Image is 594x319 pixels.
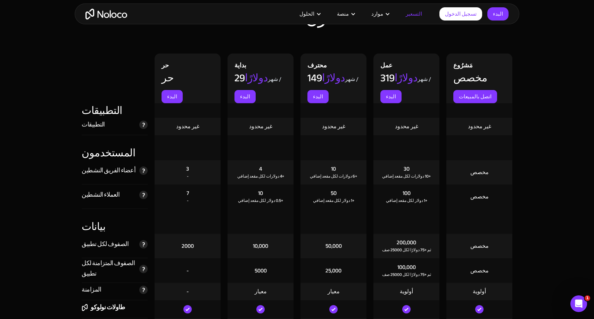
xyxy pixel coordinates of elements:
[187,265,189,276] font: -
[397,9,431,18] a: التسعير
[371,9,383,19] font: موارد
[187,286,189,297] font: -
[363,9,397,18] div: موارد
[570,295,587,312] iframe: الدردشة المباشرة عبر الاتصال الداخلي
[468,121,491,132] font: غير محدود
[386,197,427,204] font: +1 دولار لكل مقعد إضافي
[176,121,199,132] font: غير محدود
[403,188,411,198] font: 100
[313,92,323,101] font: البدء
[459,92,492,101] font: اتصل بالمبيعات
[253,241,268,251] font: 10,000
[453,68,487,88] font: مخصص
[470,191,489,202] font: مخصص
[325,265,341,276] font: 25,000
[397,262,416,272] font: 100,000
[322,68,345,88] font: دولارًا
[82,119,105,130] font: التطبيقات
[395,68,418,88] font: دولارًا
[82,143,135,163] font: المستخدمون
[445,9,477,19] font: تسجيل الدخول
[307,90,329,103] a: البدء
[82,101,122,120] font: التطبيقات
[382,172,431,180] font: +10 دولارات لكل مقعد إضافي
[439,7,482,21] a: تسجيل الدخول
[182,241,194,251] font: 2000
[307,68,322,88] font: 149
[162,68,174,88] font: حر
[249,121,272,132] font: غير محدود
[382,246,431,254] font: ثم +75 دولارًا لكل 25000 صف
[386,92,396,101] font: البدء
[162,90,183,103] a: البدء
[313,197,354,204] font: +1 دولار لكل مقعد إضافي
[331,164,336,174] font: 10
[234,60,246,71] font: بداية
[310,172,357,180] font: +6 دولارات لكل مقعد إضافي
[268,74,281,84] font: / شهر
[187,197,189,204] font: -
[380,68,395,88] font: 319
[291,9,328,18] div: الحلول
[186,164,189,174] font: 3
[240,92,250,101] font: البدء
[234,68,245,88] font: 29
[258,188,263,198] font: 10
[237,172,284,180] font: +4 دولارات لكل مقعد إضافي
[234,90,256,103] a: البدء
[187,188,189,198] font: 7
[85,9,127,19] a: بيت
[187,172,189,180] font: -
[453,60,473,71] font: مَشرُوع
[82,165,135,176] font: أعضاء الفريق النشطين
[337,9,349,19] font: منصة
[82,284,101,295] font: المزامنة
[470,265,489,276] font: مخصص
[82,189,119,201] font: العملاء النشطين
[418,74,431,84] font: / شهر
[255,286,267,297] font: معيار
[162,60,169,71] font: حر
[238,197,283,204] font: +0.5 دولار لكل مقعد إضافي
[470,241,489,251] font: مخصص
[400,286,413,297] font: أولوية
[167,92,177,101] font: البدء
[487,7,509,21] a: البدء
[382,271,431,278] font: ثم +75 دولارًا لكل 25000 صف
[255,265,267,276] font: 5000
[397,237,416,248] font: 200,000
[473,286,486,297] font: أولوية
[82,257,135,279] font: الصفوف المتزامنة لكل تطبيق
[404,164,410,174] font: 30
[345,74,358,84] font: / شهر
[380,90,402,103] a: البدء
[331,188,337,198] font: 50
[586,296,589,300] font: 1
[380,60,393,71] font: عمل
[245,68,268,88] font: دولارًا
[406,9,422,19] font: التسعير
[91,302,125,313] font: طاولات نولوكو
[395,121,418,132] font: غير محدود
[328,286,340,297] font: معيار
[328,9,363,18] div: منصة
[322,121,345,132] font: غير محدود
[82,238,129,250] font: الصفوف لكل تطبيق
[453,90,497,103] a: اتصل بالمبيعات
[325,241,342,251] font: 50,000
[307,60,327,71] font: محترف
[259,164,262,174] font: 4
[299,9,314,19] font: الحلول
[470,167,489,178] font: مخصص
[493,9,503,19] font: البدء
[82,217,105,236] font: بيانات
